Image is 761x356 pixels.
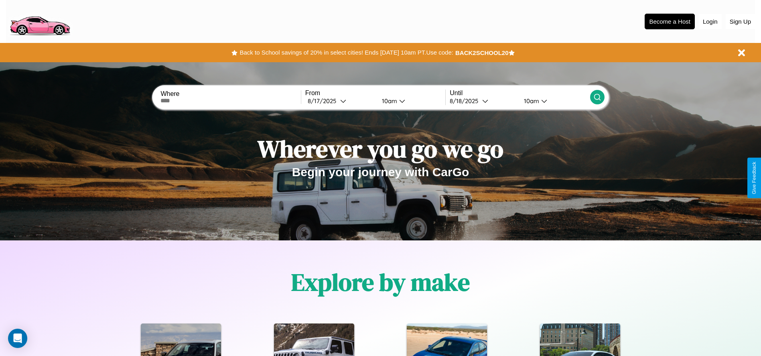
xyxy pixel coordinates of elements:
[237,47,455,58] button: Back to School savings of 20% in select cities! Ends [DATE] 10am PT.Use code:
[751,162,757,194] div: Give Feedback
[699,14,722,29] button: Login
[520,97,541,105] div: 10am
[726,14,755,29] button: Sign Up
[305,97,375,105] button: 8/17/2025
[375,97,446,105] button: 10am
[645,14,695,29] button: Become a Host
[305,90,445,97] label: From
[450,97,482,105] div: 8 / 18 / 2025
[455,49,509,56] b: BACK2SCHOOL20
[450,90,590,97] label: Until
[291,266,470,299] h1: Explore by make
[8,329,27,348] div: Open Intercom Messenger
[160,90,300,98] label: Where
[378,97,399,105] div: 10am
[6,4,73,37] img: logo
[308,97,340,105] div: 8 / 17 / 2025
[517,97,590,105] button: 10am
